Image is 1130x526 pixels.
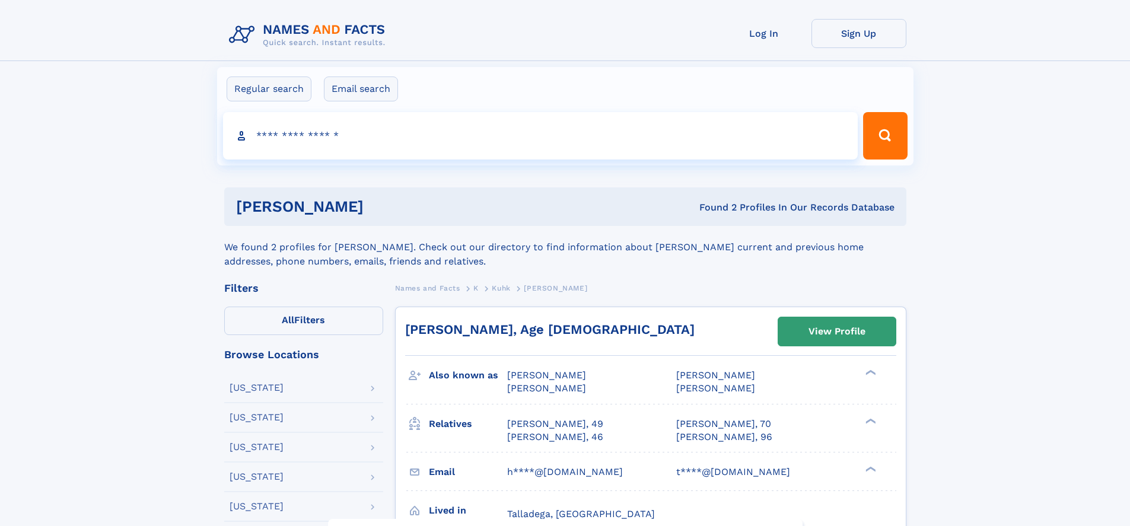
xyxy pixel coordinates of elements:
[473,284,479,292] span: K
[808,318,865,345] div: View Profile
[507,369,586,381] span: [PERSON_NAME]
[236,199,531,214] h1: [PERSON_NAME]
[429,365,507,385] h3: Also known as
[223,112,858,160] input: search input
[405,322,695,337] a: [PERSON_NAME], Age [DEMOGRAPHIC_DATA]
[395,280,460,295] a: Names and Facts
[717,19,811,48] a: Log In
[429,414,507,434] h3: Relatives
[492,280,510,295] a: Kuhk
[676,382,755,394] span: [PERSON_NAME]
[230,442,284,452] div: [US_STATE]
[224,283,383,294] div: Filters
[230,502,284,511] div: [US_STATE]
[324,76,398,101] label: Email search
[492,284,510,292] span: Kuhk
[862,417,877,425] div: ❯
[778,317,896,346] a: View Profile
[863,112,907,160] button: Search Button
[862,369,877,377] div: ❯
[524,284,587,292] span: [PERSON_NAME]
[507,508,655,519] span: Talladega, [GEOGRAPHIC_DATA]
[230,472,284,482] div: [US_STATE]
[473,280,479,295] a: K
[811,19,906,48] a: Sign Up
[676,431,772,444] a: [PERSON_NAME], 96
[507,417,603,431] a: [PERSON_NAME], 49
[507,431,603,444] a: [PERSON_NAME], 46
[531,201,895,214] div: Found 2 Profiles In Our Records Database
[429,462,507,482] h3: Email
[429,501,507,521] h3: Lived in
[227,76,311,101] label: Regular search
[676,417,771,431] a: [PERSON_NAME], 70
[862,465,877,473] div: ❯
[230,383,284,393] div: [US_STATE]
[224,19,395,51] img: Logo Names and Facts
[282,314,294,326] span: All
[230,413,284,422] div: [US_STATE]
[507,382,586,394] span: [PERSON_NAME]
[224,226,906,269] div: We found 2 profiles for [PERSON_NAME]. Check out our directory to find information about [PERSON_...
[676,369,755,381] span: [PERSON_NAME]
[224,349,383,360] div: Browse Locations
[224,307,383,335] label: Filters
